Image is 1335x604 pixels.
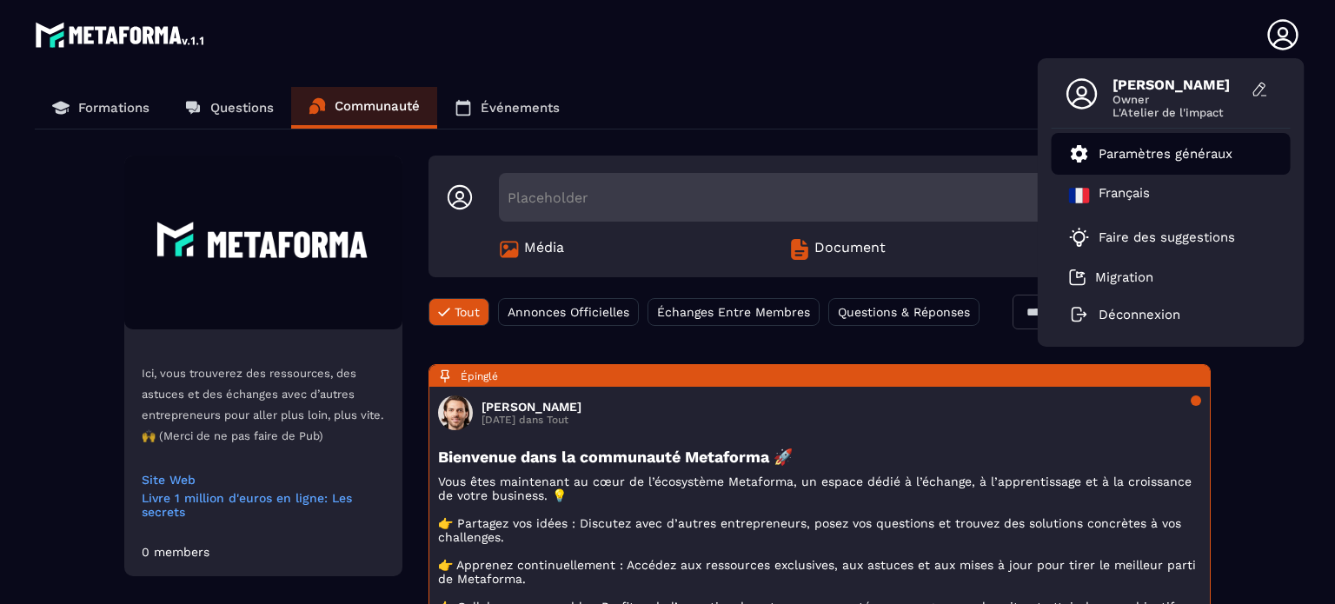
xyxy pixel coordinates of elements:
[838,305,970,319] span: Questions & Réponses
[335,98,420,114] p: Communauté
[291,87,437,129] a: Communauté
[1099,185,1150,206] p: Français
[142,363,385,447] p: Ici, vous trouverez des ressources, des astuces et des échanges avec d’autres entrepreneurs pour ...
[35,17,207,52] img: logo
[1095,269,1153,285] p: Migration
[124,156,402,329] img: Community background
[1069,143,1232,164] a: Paramètres généraux
[481,100,560,116] p: Événements
[35,87,167,129] a: Formations
[167,87,291,129] a: Questions
[78,100,149,116] p: Formations
[524,239,564,260] span: Média
[142,545,209,559] div: 0 members
[482,400,581,414] h3: [PERSON_NAME]
[499,173,1193,222] div: Placeholder
[438,448,1201,466] h3: Bienvenue dans la communauté Metaforma 🚀
[482,414,581,426] p: [DATE] dans Tout
[142,491,385,519] a: Livre 1 million d'euros en ligne: Les secrets
[1069,227,1252,248] a: Faire des suggestions
[1099,146,1232,162] p: Paramètres généraux
[461,370,498,382] span: Épinglé
[1099,229,1235,245] p: Faire des suggestions
[814,239,886,260] span: Document
[210,100,274,116] p: Questions
[657,305,810,319] span: Échanges Entre Membres
[1069,269,1153,286] a: Migration
[437,87,577,129] a: Événements
[142,473,385,487] a: Site Web
[1112,106,1243,119] span: L'Atelier de l'impact
[455,305,480,319] span: Tout
[1112,93,1243,106] span: Owner
[1099,307,1180,322] p: Déconnexion
[1112,76,1243,93] span: [PERSON_NAME]
[508,305,629,319] span: Annonces Officielles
